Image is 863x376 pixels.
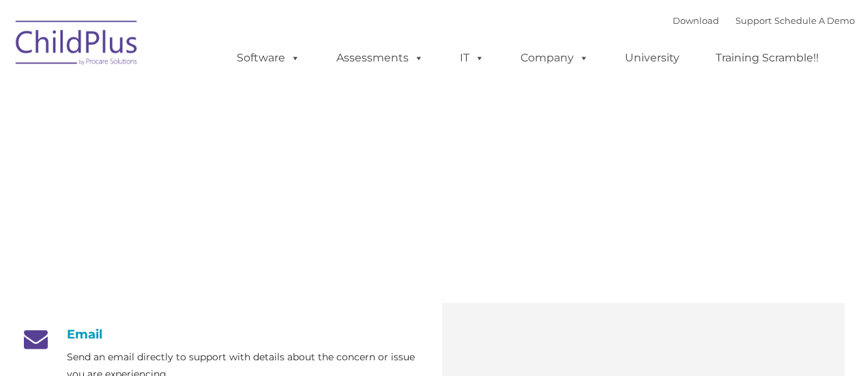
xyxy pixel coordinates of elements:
[446,44,498,72] a: IT
[9,11,145,79] img: ChildPlus by Procare Solutions
[774,15,855,26] a: Schedule A Demo
[323,44,437,72] a: Assessments
[611,44,693,72] a: University
[223,44,314,72] a: Software
[19,327,422,342] h4: Email
[507,44,602,72] a: Company
[735,15,772,26] a: Support
[673,15,719,26] a: Download
[702,44,832,72] a: Training Scramble!!
[673,15,855,26] font: |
